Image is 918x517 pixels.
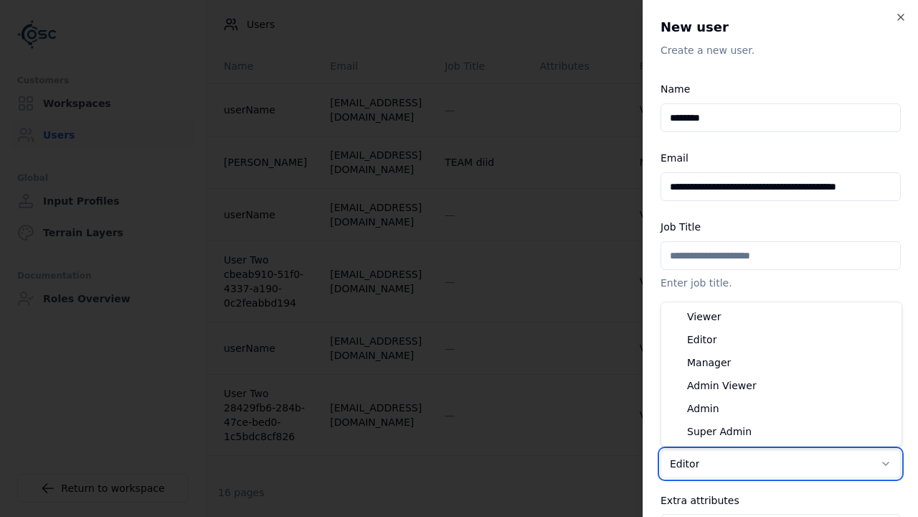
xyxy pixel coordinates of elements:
[687,309,721,324] span: Viewer
[687,378,757,393] span: Admin Viewer
[687,401,719,416] span: Admin
[687,424,752,439] span: Super Admin
[687,332,716,347] span: Editor
[687,355,731,370] span: Manager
